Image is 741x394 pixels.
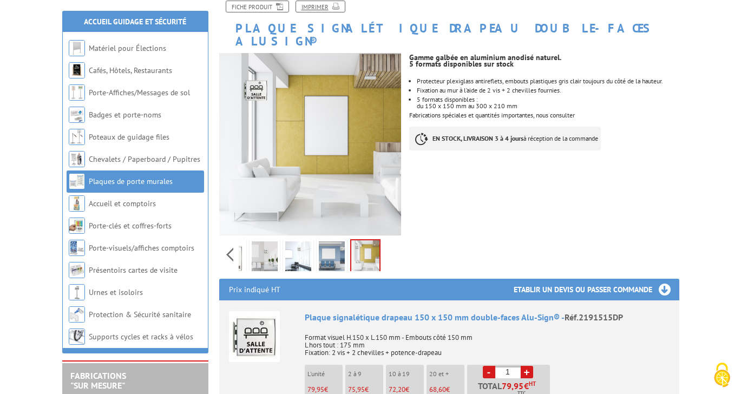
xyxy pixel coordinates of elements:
[69,173,85,189] img: Plaques de porte murales
[285,241,311,275] img: drapeau_signaletique_150x150mm_doubles_faces_alu_sign_2191515dp_sans_fleche_de_rotation_2.jpg
[307,385,324,394] span: 79,95
[211,1,687,48] h1: PLAQUE SIGNALÉTIQUE DRAPEAU DOUBLE-FACES ALUSIGN®
[417,103,679,109] p: du 150 x 150 mm au 300 x 210 mm
[389,385,405,394] span: 72,20
[226,1,289,12] a: Fiche produit
[69,62,85,78] img: Cafés, Hôtels, Restaurants
[229,311,280,362] img: Plaque signalétique drapeau 150 x 150 mm double-faces Alu-Sign®
[89,287,143,297] a: Urnes et isoloirs
[89,332,193,342] a: Supports cycles et racks à vélos
[69,306,85,323] img: Protection & Sécurité sanitaire
[529,380,536,388] sup: HT
[389,386,424,393] p: €
[84,17,186,27] a: Accueil Guidage et Sécurité
[409,48,687,161] div: Fabrications spéciales et quantités importantes, nous consulter
[417,87,679,94] li: Fixation au mur à l’aide de 2 vis + 2 chevilles fournies.
[219,53,402,235] img: drapeau_signaletique_150x150mm_doubles_faces_alu_sign_2191515dp_sans_fleche_de_rotation_4.jpg
[69,151,85,167] img: Chevalets / Paperboard / Pupitres
[69,218,85,234] img: Porte-clés et coffres-forts
[69,84,85,101] img: Porte-Affiches/Messages de sol
[429,370,464,378] p: 20 et +
[521,366,533,378] a: +
[69,240,85,256] img: Porte-visuels/affiches comptoirs
[69,329,85,345] img: Supports cycles et racks à vélos
[307,386,343,393] p: €
[69,40,85,56] img: Matériel pour Élections
[89,43,166,53] a: Matériel pour Élections
[417,96,679,103] p: 5 formats disponibles :
[69,195,85,212] img: Accueil et comptoirs
[89,110,161,120] a: Badges et porte-noms
[319,241,345,275] img: drapeau_signaletique_150x150mm_doubles_faces_alu_sign_2191515dp_sans_fleche_de_rotation_3bis.jpg
[432,134,523,142] strong: EN STOCK, LIVRAISON 3 à 4 jours
[69,129,85,145] img: Poteaux de guidage files
[225,246,235,264] span: Previous
[296,1,345,12] a: Imprimer
[229,279,280,300] p: Prix indiqué HT
[429,385,446,394] span: 68,60
[502,382,524,390] span: 79,95
[89,221,172,231] a: Porte-clés et coffres-forts
[307,370,343,378] p: L'unité
[565,312,623,323] span: Réf.2191515DP
[305,326,670,357] p: Format visuel H.150 x L.150 mm - Embouts côté 150 mm L hors tout : 175 mm Fixation: 2 vis + 2 che...
[69,262,85,278] img: Présentoirs cartes de visite
[348,370,383,378] p: 2 à 9
[514,279,679,300] h3: Etablir un devis ou passer commande
[89,88,190,97] a: Porte-Affiches/Messages de sol
[524,382,529,390] span: €
[389,370,424,378] p: 10 à 19
[69,284,85,300] img: Urnes et isoloirs
[483,366,495,378] a: -
[429,386,464,393] p: €
[703,357,741,394] button: Cookies (fenêtre modale)
[709,362,736,389] img: Cookies (fenêtre modale)
[89,199,156,208] a: Accueil et comptoirs
[89,154,200,164] a: Chevalets / Paperboard / Pupitres
[89,65,172,75] a: Cafés, Hôtels, Restaurants
[417,78,679,84] li: Protecteur plexiglass antireflets, embouts plastiques gris clair toujours du côté de la hauteur.
[89,176,173,186] a: Plaques de porte murales
[89,243,194,253] a: Porte-visuels/affiches comptoirs
[409,61,679,67] p: 5 formats disponibles sur stock
[89,310,191,319] a: Protection & Sécurité sanitaire
[409,54,679,61] p: Gamme galbée en aluminium anodisé naturel.
[70,370,126,391] a: FABRICATIONS"Sur Mesure"
[305,311,670,324] div: Plaque signalétique drapeau 150 x 150 mm double-faces Alu-Sign® -
[409,127,601,150] p: à réception de la commande
[89,132,169,142] a: Poteaux de guidage files
[348,386,383,393] p: €
[89,265,178,275] a: Présentoirs cartes de visite
[348,385,365,394] span: 75,95
[252,241,278,275] img: drapeau_signaletique_150x150mm_doubles_faces_alu_sign_2191515dp_sans_fleche_de_rotation_1.jpg
[69,107,85,123] img: Badges et porte-noms
[351,240,379,274] img: drapeau_signaletique_150x150mm_doubles_faces_alu_sign_2191515dp_sans_fleche_de_rotation_4.jpg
